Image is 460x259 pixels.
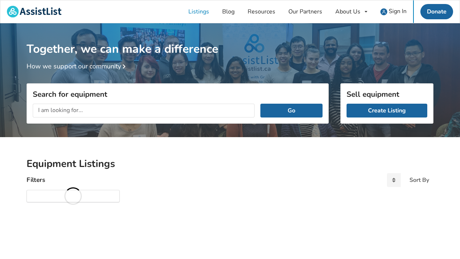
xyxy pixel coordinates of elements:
[33,104,255,117] input: I am looking for...
[347,104,427,117] a: Create Listing
[260,104,323,117] button: Go
[389,7,407,15] span: Sign In
[216,0,241,23] a: Blog
[241,0,282,23] a: Resources
[33,89,323,99] h3: Search for equipment
[420,4,453,19] a: Donate
[374,0,413,23] a: user icon Sign In
[380,8,387,15] img: user icon
[27,23,433,56] h1: Together, we can make a difference
[282,0,329,23] a: Our Partners
[409,177,429,183] div: Sort By
[335,9,360,15] div: About Us
[347,89,427,99] h3: Sell equipment
[7,6,61,17] img: assistlist-logo
[27,158,433,170] h2: Equipment Listings
[182,0,216,23] a: Listings
[27,62,128,71] a: How we support our community
[27,176,45,184] h4: Filters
